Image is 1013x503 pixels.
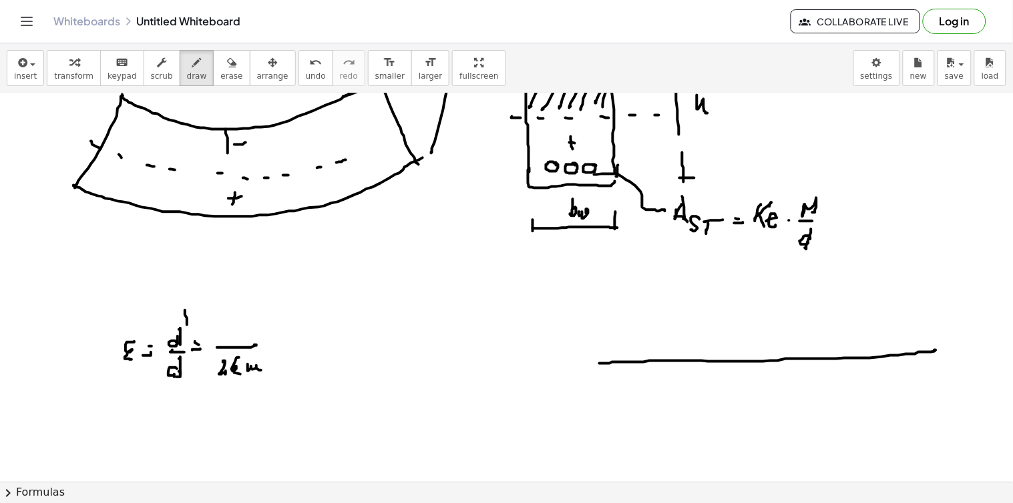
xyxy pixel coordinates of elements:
button: settings [853,50,900,86]
span: smaller [375,71,405,81]
i: format_size [424,55,437,71]
span: transform [54,71,93,81]
button: format_sizesmaller [368,50,412,86]
span: fullscreen [459,71,498,81]
i: format_size [383,55,396,71]
span: erase [220,71,242,81]
button: fullscreen [452,50,505,86]
span: insert [14,71,37,81]
button: Toggle navigation [16,11,37,32]
button: redoredo [333,50,365,86]
button: Log in [923,9,986,34]
i: keyboard [116,55,128,71]
span: undo [306,71,326,81]
button: undoundo [298,50,333,86]
button: draw [180,50,214,86]
button: format_sizelarger [411,50,449,86]
span: load [982,71,999,81]
span: scrub [151,71,173,81]
button: new [903,50,935,86]
button: keyboardkeypad [100,50,144,86]
span: larger [419,71,442,81]
span: new [910,71,927,81]
span: save [945,71,964,81]
span: keypad [108,71,137,81]
button: Collaborate Live [791,9,920,33]
span: Collaborate Live [802,15,909,27]
span: draw [187,71,207,81]
button: transform [47,50,101,86]
a: Whiteboards [53,15,120,28]
span: redo [340,71,358,81]
button: arrange [250,50,296,86]
button: scrub [144,50,180,86]
span: arrange [257,71,288,81]
button: save [938,50,972,86]
span: settings [861,71,893,81]
button: erase [213,50,250,86]
button: load [974,50,1006,86]
i: undo [309,55,322,71]
button: insert [7,50,44,86]
i: redo [343,55,355,71]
